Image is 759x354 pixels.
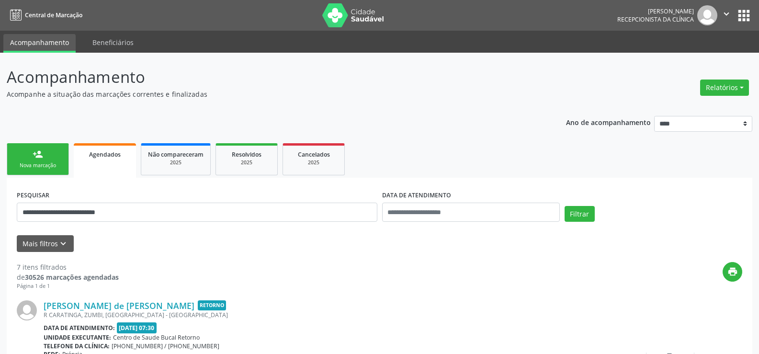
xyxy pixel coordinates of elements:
div: person_add [33,149,43,160]
i:  [721,9,732,19]
span: Recepcionista da clínica [617,15,694,23]
a: [PERSON_NAME] de [PERSON_NAME] [44,300,194,311]
b: Telefone da clínica: [44,342,110,350]
a: Central de Marcação [7,7,82,23]
img: img [697,5,717,25]
button: Mais filtroskeyboard_arrow_down [17,235,74,252]
label: DATA DE ATENDIMENTO [382,188,451,203]
span: Agendados [89,150,121,159]
div: Nova marcação [14,162,62,169]
button: Relatórios [700,80,749,96]
div: Página 1 de 1 [17,282,119,290]
img: img [17,300,37,320]
span: [DATE] 07:30 [117,322,157,333]
span: Não compareceram [148,150,204,159]
i: keyboard_arrow_down [58,239,68,249]
div: R CARATINGA, ZUMBI, [GEOGRAPHIC_DATA] - [GEOGRAPHIC_DATA] [44,311,599,319]
div: 2025 [290,159,338,166]
span: [PHONE_NUMBER] / [PHONE_NUMBER] [112,342,219,350]
p: Acompanhe a situação das marcações correntes e finalizadas [7,89,529,99]
i: print [727,266,738,277]
div: 7 itens filtrados [17,262,119,272]
b: Data de atendimento: [44,324,115,332]
span: Cancelados [298,150,330,159]
label: PESQUISAR [17,188,49,203]
span: Resolvidos [232,150,261,159]
div: [PERSON_NAME] [617,7,694,15]
div: de [17,272,119,282]
a: Acompanhamento [3,34,76,53]
div: 2025 [223,159,271,166]
div: 2025 [148,159,204,166]
a: Beneficiários [86,34,140,51]
p: Ano de acompanhamento [566,116,651,128]
button: apps [736,7,752,24]
p: Acompanhamento [7,65,529,89]
button: Filtrar [565,206,595,222]
button:  [717,5,736,25]
span: Retorno [198,300,226,310]
strong: 30526 marcações agendadas [25,273,119,282]
span: Centro de Saude Bucal Retorno [113,333,200,342]
button: print [723,262,742,282]
b: Unidade executante: [44,333,111,342]
span: Central de Marcação [25,11,82,19]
